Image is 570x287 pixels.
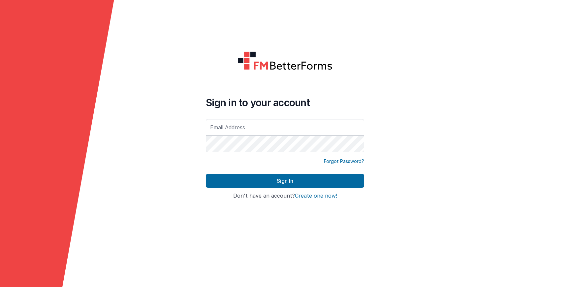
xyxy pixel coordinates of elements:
a: Forgot Password? [324,158,364,165]
button: Sign In [206,174,364,188]
input: Email Address [206,119,364,136]
h4: Sign in to your account [206,97,364,109]
h4: Don't have an account? [206,193,364,199]
button: Create one now! [295,193,337,199]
